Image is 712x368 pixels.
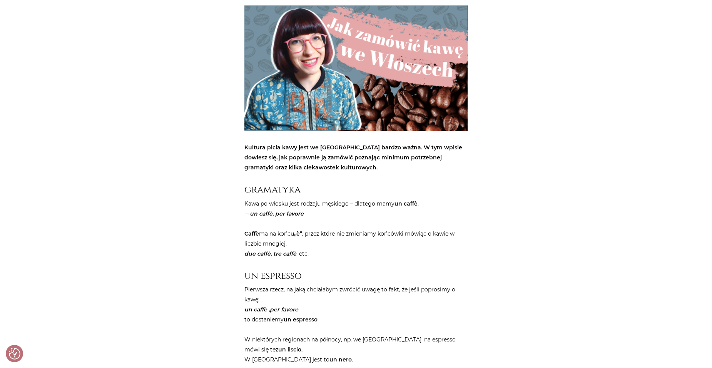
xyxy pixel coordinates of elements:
[394,200,418,207] strong: un caffè
[244,199,468,259] p: Kawa po włosku jest rodzaju męskiego – dlatego mamy . → ma na końcu , przez które nie zmieniamy k...
[294,230,302,237] strong: „è”
[284,316,318,323] strong: un espresso
[244,284,468,365] p: Pierwsza rzecz, na jaką chciałabym zwrócić uwagę to fakt, że jeśli poprosimy o kawę: to dostaniem...
[248,250,293,257] strong: ue caffè, tre caff
[244,230,259,237] strong: Caffè
[244,250,248,257] em: d
[244,184,468,195] h3: gramatyka
[278,346,303,353] strong: un liscio.
[293,250,296,257] em: è
[9,348,20,360] button: Preferencje co do zgód
[9,348,20,360] img: Revisit consent button
[244,306,298,313] em: un caffè ,per favore
[250,210,304,217] em: un caffè, per favore
[244,270,468,281] h3: un espresso
[329,356,352,363] strong: un nero
[244,144,462,171] strong: Kultura picia kawy jest we [GEOGRAPHIC_DATA] bardzo ważna. W tym wpisie dowiesz się, jak poprawni...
